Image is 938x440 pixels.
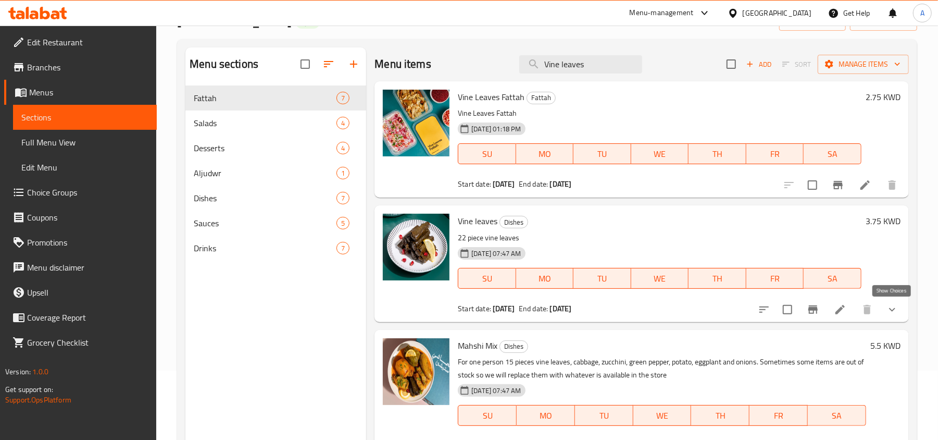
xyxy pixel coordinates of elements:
[804,143,861,164] button: SA
[458,213,497,229] span: Vine leaves
[462,271,511,286] span: SU
[499,216,528,228] div: Dishes
[866,214,901,228] h6: 3.75 KWD
[185,111,366,136] div: Salads4
[573,143,631,164] button: TU
[467,386,525,396] span: [DATE] 07:47 AM
[4,255,157,280] a: Menu disclaimer
[516,143,574,164] button: MO
[4,180,157,205] a: Choice Groups
[742,56,776,72] button: Add
[458,268,516,289] button: SU
[749,405,808,426] button: FR
[27,286,148,299] span: Upsell
[519,177,548,191] span: End date:
[32,365,48,378] span: 1.0.0
[190,56,258,72] h2: Menu sections
[631,268,689,289] button: WE
[337,168,349,178] span: 1
[462,408,512,423] span: SU
[808,405,866,426] button: SA
[194,117,336,129] span: Salads
[752,297,777,322] button: sort-choices
[336,192,349,204] div: items
[517,405,575,426] button: MO
[866,90,901,104] h6: 2.75 KWD
[337,243,349,253] span: 7
[336,117,349,129] div: items
[337,118,349,128] span: 4
[194,217,336,229] span: Sauces
[467,124,525,134] span: [DATE] 01:18 PM
[4,230,157,255] a: Promotions
[693,271,742,286] span: TH
[637,408,687,423] span: WE
[870,338,901,353] h6: 5.5 KWD
[185,85,366,111] div: Fattah7
[4,305,157,330] a: Coverage Report
[880,297,905,322] button: show more
[27,61,148,74] span: Branches
[689,143,746,164] button: TH
[635,271,685,286] span: WE
[462,146,511,162] span: SU
[467,249,525,259] span: [DATE] 07:47 AM
[27,261,148,274] span: Menu disclaimer
[575,405,633,426] button: TU
[337,218,349,228] span: 5
[374,56,431,72] h2: Menu items
[458,405,517,426] button: SU
[383,214,449,280] img: Vine leaves
[194,242,336,254] div: Drinks
[185,136,366,161] div: Desserts4
[691,405,749,426] button: TH
[194,142,336,154] span: Desserts
[21,111,148,124] span: Sections
[294,53,316,75] span: Select all sections
[337,93,349,103] span: 7
[751,271,800,286] span: FR
[746,268,804,289] button: FR
[458,302,491,315] span: Start date:
[499,340,528,353] div: Dishes
[527,92,556,104] div: Fattah
[21,136,148,149] span: Full Menu View
[754,408,804,423] span: FR
[826,173,851,198] button: Branch-specific-item
[194,92,336,104] span: Fattah
[194,167,336,179] div: Aljudwr
[745,58,773,70] span: Add
[519,302,548,315] span: End date:
[336,92,349,104] div: items
[804,268,861,289] button: SA
[527,92,555,104] span: Fattah
[818,55,909,74] button: Manage items
[695,408,745,423] span: TH
[787,15,837,28] span: import
[776,56,818,72] span: Select section first
[4,55,157,80] a: Branches
[493,177,515,191] b: [DATE]
[801,297,826,322] button: Branch-specific-item
[920,7,924,19] span: A
[185,161,366,186] div: Aljudwr1
[336,142,349,154] div: items
[337,143,349,153] span: 4
[13,155,157,180] a: Edit Menu
[194,192,336,204] span: Dishes
[812,408,862,423] span: SA
[834,303,846,316] a: Edit menu item
[516,268,574,289] button: MO
[336,167,349,179] div: items
[27,186,148,199] span: Choice Groups
[13,130,157,155] a: Full Menu View
[5,393,71,407] a: Support.OpsPlatform
[27,36,148,48] span: Edit Restaurant
[336,242,349,254] div: items
[826,58,901,71] span: Manage items
[458,107,861,120] p: Vine Leaves Fattah
[519,55,642,74] input: search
